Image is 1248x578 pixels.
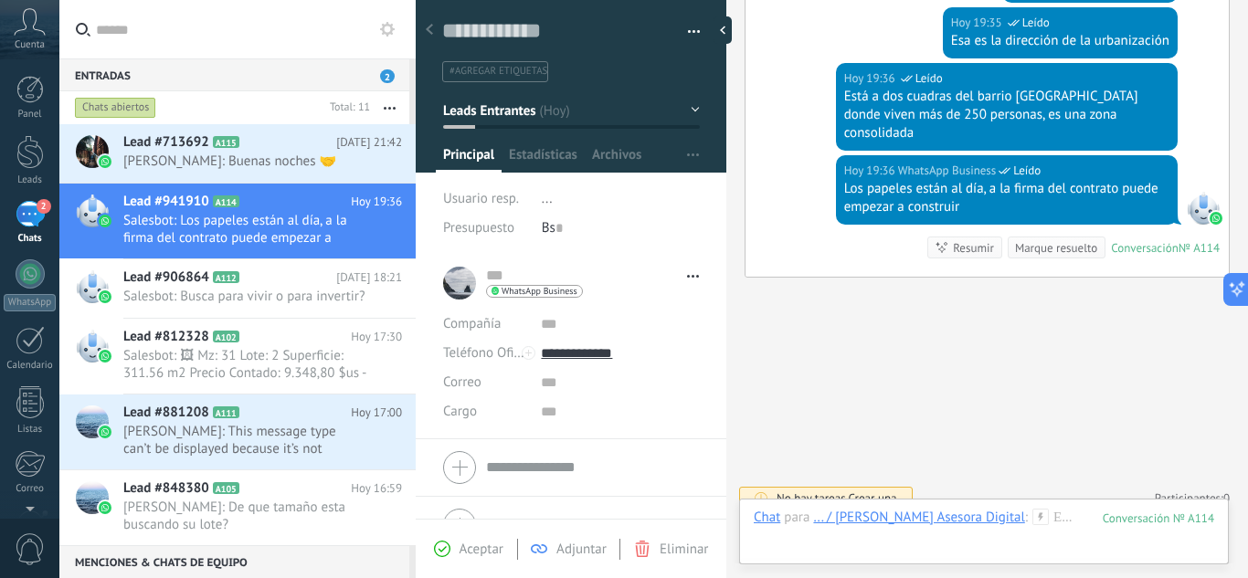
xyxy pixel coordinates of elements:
[951,32,1169,50] div: Esa es la dirección de la urbanización
[59,58,409,91] div: Entradas
[123,152,367,170] span: [PERSON_NAME]: Buenas noches 🤝
[351,479,402,498] span: Hoy 16:59
[443,214,528,243] div: Presupuesto
[123,479,209,498] span: Lead #848380
[99,501,111,514] img: waba.svg
[714,16,732,44] div: Ocultar
[59,545,409,578] div: Menciones & Chats de equipo
[502,287,577,296] span: WhatsApp Business
[213,271,239,283] span: A112
[123,347,367,382] span: Salesbot: 🖼 Mz: 31 Lote: 2 Superficie: 311.56 m2 Precio Contado: 9.348,80 $us - 65.427,60 Bs Sect...
[844,88,1169,142] div: Está a dos cuadras del barrio [GEOGRAPHIC_DATA] donde viven más de 250 personas, es una zona cons...
[898,162,997,180] span: WhatsApp Business
[99,215,111,227] img: waba.svg
[953,239,994,257] div: Resumir
[4,294,56,311] div: WhatsApp
[1111,240,1179,256] div: Conversación
[351,193,402,211] span: Hoy 19:36
[213,406,239,418] span: A111
[123,288,367,305] span: Salesbot: Busca para vivir o para invertir?
[99,426,111,438] img: waba.svg
[542,190,553,207] span: ...
[351,404,402,422] span: Hoy 17:00
[592,146,641,173] span: Archivos
[37,199,51,214] span: 2
[1179,240,1220,256] div: № A114
[1187,192,1220,225] span: WhatsApp Business
[213,331,239,342] span: A102
[123,499,367,533] span: [PERSON_NAME]: De que tamaño esta buscando su lote?
[460,541,503,558] span: Aceptar
[1103,510,1214,526] div: 114
[813,509,1024,525] div: ... / Flor De Tajibo Asesora Digital
[213,195,239,207] span: A114
[380,69,395,83] span: 2
[844,69,898,88] div: Hoy 19:36
[4,174,57,186] div: Leads
[75,97,156,119] div: Chats abiertos
[4,424,57,436] div: Listas
[443,339,527,368] button: Teléfono Oficina
[4,360,57,372] div: Calendario
[59,470,416,545] a: Lead #848380 A105 Hoy 16:59 [PERSON_NAME]: De que tamaño esta buscando su lote?
[59,124,416,183] a: Lead #713692 A115 [DATE] 21:42 [PERSON_NAME]: Buenas noches 🤝
[951,14,1005,32] div: Hoy 19:35
[123,133,209,152] span: Lead #713692
[123,212,367,247] span: Salesbot: Los papeles están al día, a la firma del contrato puede empezar a construir
[123,328,209,346] span: Lead #812328
[59,394,416,469] a: Lead #881208 A111 Hoy 17:00 [PERSON_NAME]: This message type can’t be displayed because it’s not ...
[443,219,514,236] span: Presupuesto
[443,344,538,362] span: Teléfono Oficina
[443,405,477,418] span: Cargo
[1025,509,1028,527] span: :
[443,397,527,426] div: Cargo
[443,190,519,207] span: Usuario resp.
[123,423,367,457] span: [PERSON_NAME]: This message type can’t be displayed because it’s not supported yet.
[1223,490,1230,506] span: 0
[1155,490,1230,506] a: Participantes:0
[443,368,481,397] button: Correo
[323,99,370,117] div: Total: 11
[1015,239,1097,257] div: Marque resuelto
[660,541,708,558] span: Eliminar
[99,290,111,303] img: waba.svg
[556,541,607,558] span: Adjuntar
[4,483,57,495] div: Correo
[844,180,1169,216] div: Los papeles están al día, a la firma del contrato puede empezar a construir
[1210,212,1222,225] img: waba.svg
[59,184,416,258] a: Lead #941910 A114 Hoy 19:36 Salesbot: Los papeles están al día, a la firma del contrato puede emp...
[336,133,402,152] span: [DATE] 21:42
[4,233,57,245] div: Chats
[99,350,111,363] img: waba.svg
[4,109,57,121] div: Panel
[777,490,897,506] div: No hay tareas.
[336,268,402,287] span: [DATE] 18:21
[1013,162,1041,180] span: Leído
[351,328,402,346] span: Hoy 17:30
[123,268,209,287] span: Lead #906864
[449,65,547,78] span: #agregar etiquetas
[915,69,943,88] span: Leído
[123,193,209,211] span: Lead #941910
[844,162,898,180] div: Hoy 19:36
[1022,14,1050,32] span: Leído
[509,146,577,173] span: Estadísticas
[443,184,528,214] div: Usuario resp.
[542,214,700,243] div: Bs
[59,319,416,394] a: Lead #812328 A102 Hoy 17:30 Salesbot: 🖼 Mz: 31 Lote: 2 Superficie: 311.56 m2 Precio Contado: 9.34...
[99,155,111,168] img: waba.svg
[848,490,896,506] span: Crear una
[443,146,494,173] span: Principal
[443,373,481,391] span: Correo
[59,259,416,318] a: Lead #906864 A112 [DATE] 18:21 Salesbot: Busca para vivir o para invertir?
[123,404,209,422] span: Lead #881208
[213,482,239,494] span: A105
[784,509,809,527] span: para
[443,310,527,339] div: Compañía
[213,136,239,148] span: A115
[15,39,45,51] span: Cuenta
